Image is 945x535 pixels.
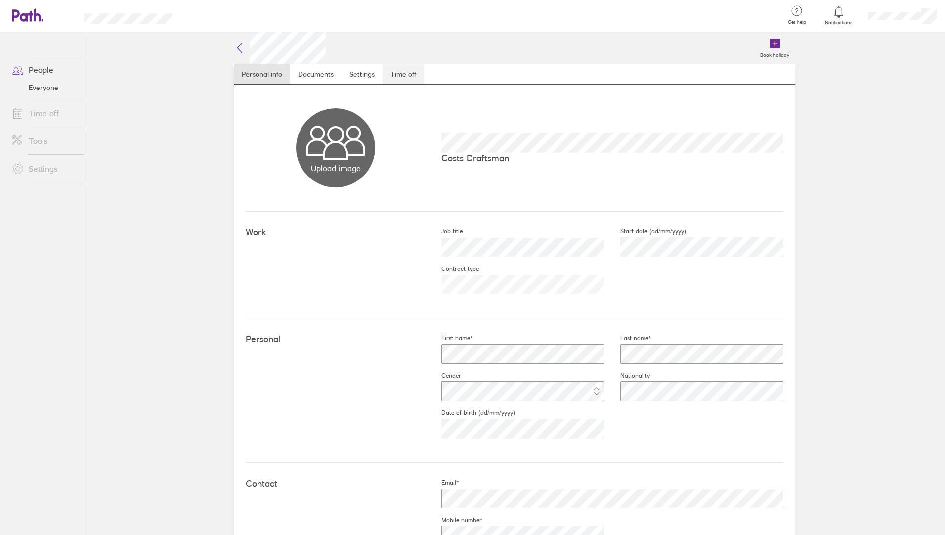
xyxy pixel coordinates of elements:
[234,64,290,84] a: Personal info
[426,409,515,417] label: Date of birth (dd/mm/yyyy)
[823,20,855,26] span: Notifications
[604,227,686,235] label: Start date (dd/mm/yyyy)
[426,479,459,487] label: Email*
[604,372,650,380] label: Nationality
[441,153,783,163] p: Costs Draftsman
[4,60,84,80] a: People
[781,19,813,25] span: Get help
[383,64,424,84] a: Time off
[246,227,426,238] h4: Work
[4,80,84,95] a: Everyone
[426,227,463,235] label: Job title
[754,49,795,58] label: Book holiday
[426,334,472,342] label: First name*
[246,334,426,345] h4: Personal
[426,372,461,380] label: Gender
[246,479,426,489] h4: Contact
[4,131,84,151] a: Tools
[426,516,482,524] label: Mobile number
[823,5,855,26] a: Notifications
[4,103,84,123] a: Time off
[342,64,383,84] a: Settings
[754,32,795,64] a: Book holiday
[290,64,342,84] a: Documents
[426,265,479,273] label: Contract type
[4,159,84,178] a: Settings
[604,334,651,342] label: Last name*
